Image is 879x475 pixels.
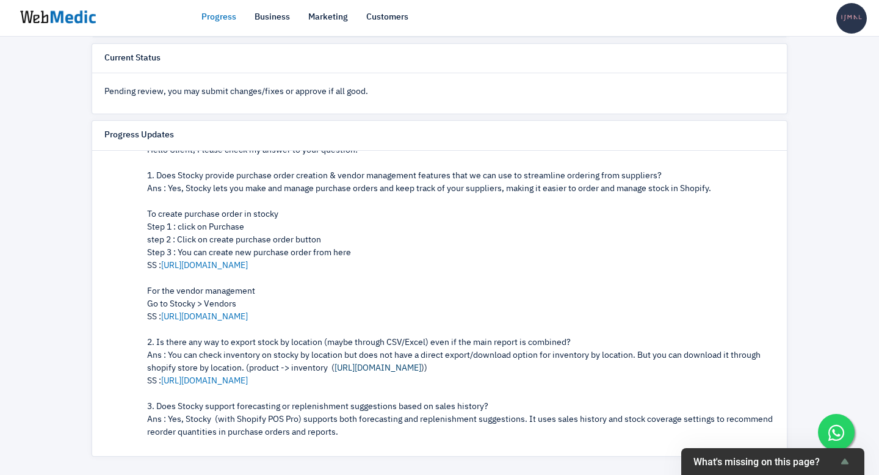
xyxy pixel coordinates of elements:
[366,11,408,24] a: Customers
[104,53,161,64] h6: Current Status
[161,377,248,385] a: [URL][DOMAIN_NAME]
[693,456,837,468] span: What's missing on this page?
[161,313,248,321] a: [URL][DOMAIN_NAME]
[161,261,248,270] a: [URL][DOMAIN_NAME]
[147,144,775,439] div: Hello Client, Please check my answer to your question: 1. Does Stocky provide purchase order crea...
[308,11,348,24] a: Marketing
[104,130,174,141] h6: Progress Updates
[201,11,236,24] a: Progress
[104,85,775,98] p: Pending review, you may submit changes/fixes or approve if all good.
[255,11,290,24] a: Business
[335,364,421,372] a: [URL][DOMAIN_NAME]
[693,454,852,469] button: Show survey - What's missing on this page?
